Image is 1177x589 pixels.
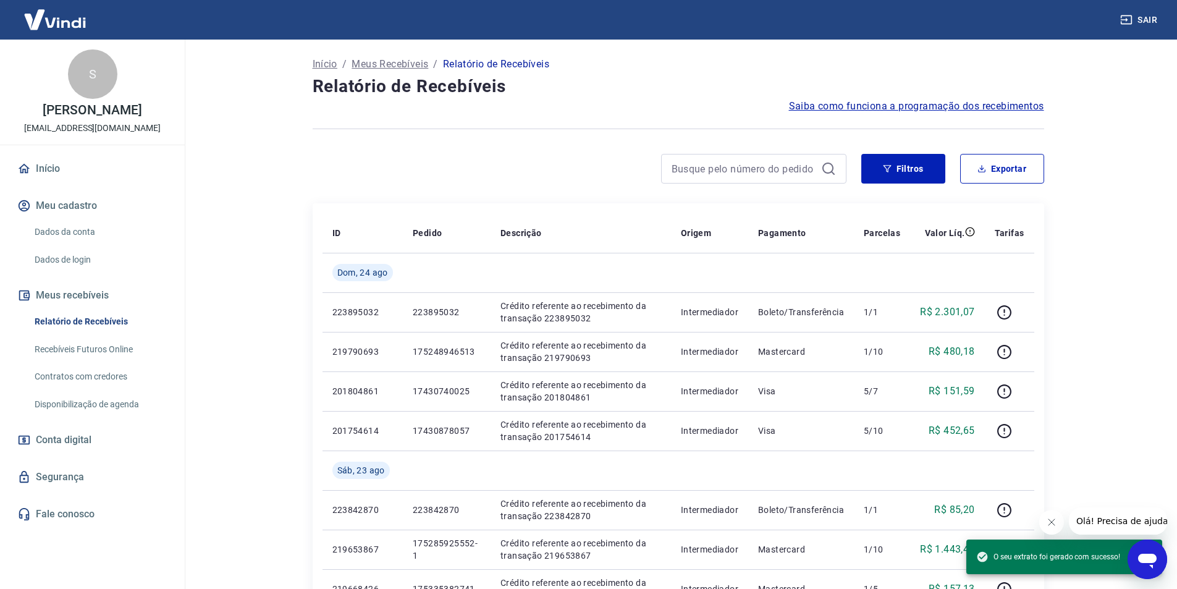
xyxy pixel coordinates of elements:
[864,345,900,358] p: 1/10
[332,504,393,516] p: 223842870
[337,266,388,279] span: Dom, 24 ago
[864,227,900,239] p: Parcelas
[15,426,170,454] a: Conta digital
[920,542,974,557] p: R$ 1.443,49
[15,155,170,182] a: Início
[681,345,738,358] p: Intermediador
[30,219,170,245] a: Dados da conta
[332,227,341,239] p: ID
[413,425,481,437] p: 17430878057
[681,504,738,516] p: Intermediador
[36,431,91,449] span: Conta digital
[413,385,481,397] p: 17430740025
[30,337,170,362] a: Recebíveis Futuros Online
[758,306,844,318] p: Boleto/Transferência
[332,543,393,556] p: 219653867
[976,551,1120,563] span: O seu extrato foi gerado com sucesso!
[433,57,437,72] p: /
[1039,510,1064,535] iframe: Fechar mensagem
[15,282,170,309] button: Meus recebíveis
[925,227,965,239] p: Valor Líq.
[864,504,900,516] p: 1/1
[43,104,141,117] p: [PERSON_NAME]
[672,159,816,178] input: Busque pelo número do pedido
[30,364,170,389] a: Contratos com credores
[500,379,661,404] p: Crédito referente ao recebimento da transação 201804861
[864,306,900,318] p: 1/1
[24,122,161,135] p: [EMAIL_ADDRESS][DOMAIN_NAME]
[758,385,844,397] p: Visa
[929,384,975,399] p: R$ 151,59
[681,385,738,397] p: Intermediador
[864,385,900,397] p: 5/7
[758,345,844,358] p: Mastercard
[758,425,844,437] p: Visa
[68,49,117,99] div: S
[413,306,481,318] p: 223895032
[758,504,844,516] p: Boleto/Transferência
[681,227,711,239] p: Origem
[443,57,549,72] p: Relatório de Recebíveis
[1118,9,1162,32] button: Sair
[789,99,1044,114] a: Saiba como funciona a programação dos recebimentos
[15,192,170,219] button: Meu cadastro
[864,543,900,556] p: 1/10
[332,425,393,437] p: 201754614
[681,425,738,437] p: Intermediador
[500,418,661,443] p: Crédito referente ao recebimento da transação 201754614
[864,425,900,437] p: 5/10
[1069,507,1167,535] iframe: Mensagem da empresa
[30,392,170,417] a: Disponibilização de agenda
[929,344,975,359] p: R$ 480,18
[500,227,542,239] p: Descrição
[920,305,974,320] p: R$ 2.301,07
[995,227,1024,239] p: Tarifas
[960,154,1044,184] button: Exportar
[7,9,104,19] span: Olá! Precisa de ajuda?
[413,504,481,516] p: 223842870
[413,537,481,562] p: 175285925552-1
[342,57,347,72] p: /
[15,501,170,528] a: Fale conosco
[337,464,385,477] span: Sáb, 23 ago
[313,74,1044,99] h4: Relatório de Recebíveis
[681,543,738,556] p: Intermediador
[934,502,974,517] p: R$ 85,20
[332,345,393,358] p: 219790693
[30,309,170,334] a: Relatório de Recebíveis
[500,537,661,562] p: Crédito referente ao recebimento da transação 219653867
[500,300,661,324] p: Crédito referente ao recebimento da transação 223895032
[758,227,806,239] p: Pagamento
[15,1,95,38] img: Vindi
[1128,540,1167,579] iframe: Botão para abrir a janela de mensagens
[500,339,661,364] p: Crédito referente ao recebimento da transação 219790693
[352,57,428,72] a: Meus Recebíveis
[30,247,170,273] a: Dados de login
[929,423,975,438] p: R$ 452,65
[413,345,481,358] p: 175248946513
[15,464,170,491] a: Segurança
[332,306,393,318] p: 223895032
[313,57,337,72] a: Início
[681,306,738,318] p: Intermediador
[413,227,442,239] p: Pedido
[758,543,844,556] p: Mastercard
[861,154,945,184] button: Filtros
[500,498,661,522] p: Crédito referente ao recebimento da transação 223842870
[332,385,393,397] p: 201804861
